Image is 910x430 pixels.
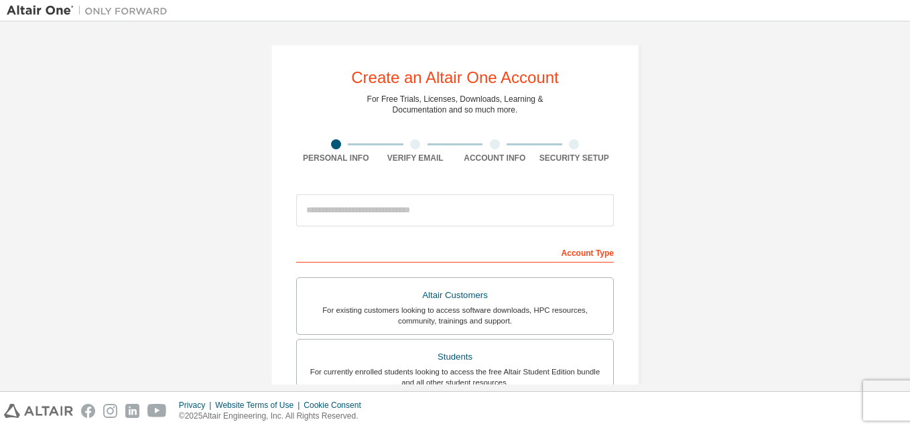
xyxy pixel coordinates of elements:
[179,411,369,422] p: © 2025 Altair Engineering, Inc. All Rights Reserved.
[7,4,174,17] img: Altair One
[81,404,95,418] img: facebook.svg
[305,348,605,366] div: Students
[147,404,167,418] img: youtube.svg
[367,94,543,115] div: For Free Trials, Licenses, Downloads, Learning & Documentation and so much more.
[103,404,117,418] img: instagram.svg
[305,366,605,388] div: For currently enrolled students looking to access the free Altair Student Edition bundle and all ...
[535,153,614,163] div: Security Setup
[125,404,139,418] img: linkedin.svg
[351,70,559,86] div: Create an Altair One Account
[305,305,605,326] div: For existing customers looking to access software downloads, HPC resources, community, trainings ...
[455,153,535,163] div: Account Info
[296,241,614,263] div: Account Type
[4,404,73,418] img: altair_logo.svg
[376,153,456,163] div: Verify Email
[305,286,605,305] div: Altair Customers
[179,400,215,411] div: Privacy
[296,153,376,163] div: Personal Info
[215,400,304,411] div: Website Terms of Use
[304,400,369,411] div: Cookie Consent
